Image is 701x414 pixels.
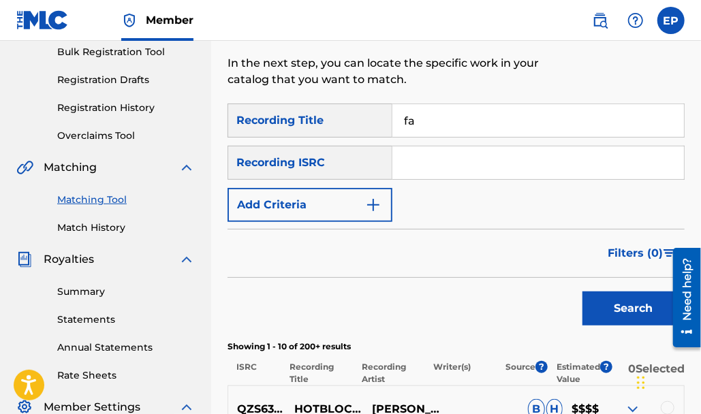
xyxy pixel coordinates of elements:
[228,361,281,385] p: ISRC
[663,243,701,353] iframe: Resource Center
[57,368,195,383] a: Rate Sheets
[535,361,548,373] span: ?
[16,10,69,30] img: MLC Logo
[281,361,353,385] p: Recording Title
[57,129,195,143] a: Overclaims Tool
[228,188,392,222] button: Add Criteria
[622,7,649,34] div: Help
[228,103,685,332] form: Search Form
[228,55,580,88] p: In the next step, you can locate the specific work in your catalog that you want to match.
[633,349,701,414] iframe: Chat Widget
[57,285,195,299] a: Summary
[228,340,685,353] p: Showing 1 - 10 of 200+ results
[608,245,663,261] span: Filters ( 0 )
[44,159,97,176] span: Matching
[57,221,195,235] a: Match History
[57,45,195,59] a: Bulk Registration Tool
[178,159,195,176] img: expand
[57,313,195,327] a: Statements
[146,12,193,28] span: Member
[582,291,685,325] button: Search
[16,159,33,176] img: Matching
[505,361,535,385] p: Source
[121,12,138,29] img: Top Rightsholder
[44,251,94,268] span: Royalties
[16,251,33,268] img: Royalties
[587,7,614,34] a: Public Search
[657,7,685,34] div: User Menu
[353,361,425,385] p: Recording Artist
[592,12,608,29] img: search
[612,361,685,385] p: 0 Selected
[600,361,612,373] span: ?
[627,12,644,29] img: help
[599,236,685,270] button: Filters (0)
[557,361,600,385] p: Estimated Value
[424,361,497,385] p: Writer(s)
[57,193,195,207] a: Matching Tool
[57,101,195,115] a: Registration History
[365,197,381,213] img: 9d2ae6d4665cec9f34b9.svg
[57,73,195,87] a: Registration Drafts
[178,251,195,268] img: expand
[637,362,645,403] div: Drag
[57,340,195,355] a: Annual Statements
